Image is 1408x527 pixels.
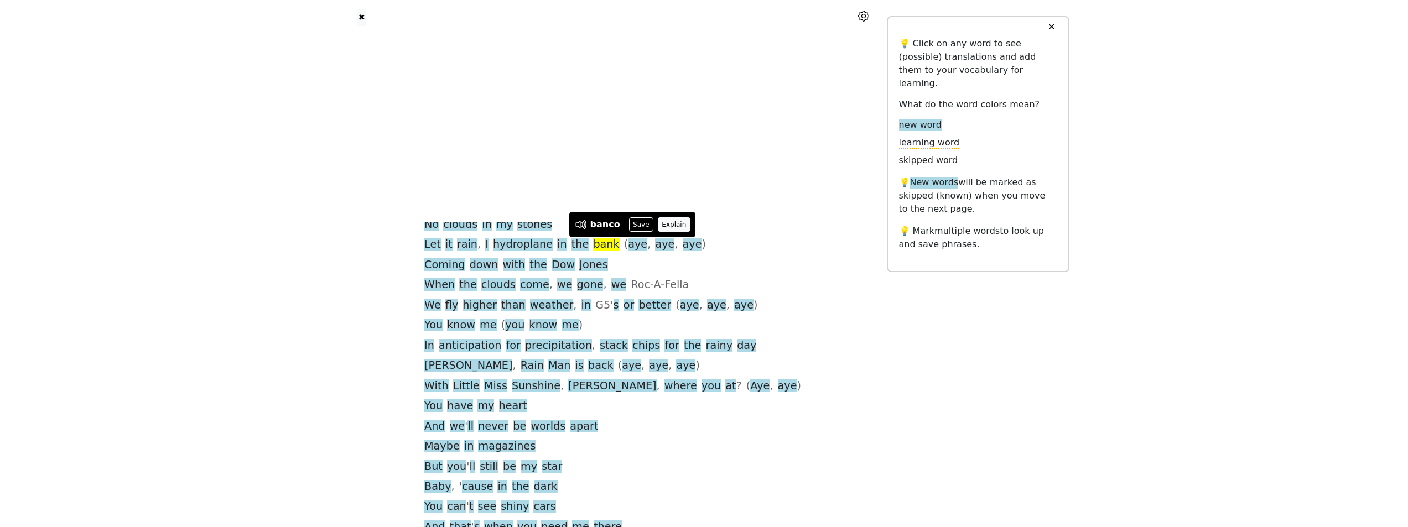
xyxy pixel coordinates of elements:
span: in [557,238,567,252]
span: Miss [484,379,507,393]
span: star [542,460,562,474]
span: know [447,319,475,332]
span: you [505,319,524,332]
span: the [459,278,477,292]
span: aye [676,359,695,373]
span: ) [695,359,700,373]
span: my [521,460,537,474]
span: we [557,278,573,292]
span: multiple words [934,226,1000,236]
span: the [571,238,589,252]
span: In [424,339,434,353]
span: ' [465,420,467,434]
span: You [424,399,443,413]
span: know [529,319,558,332]
p: 💡 Mark to look up and save phrases. [899,225,1057,251]
span: better [638,299,671,312]
span: aye [628,238,647,252]
span: skipped word [899,155,958,166]
p: 💡 Click on any word to see (possible) translations and add them to your vocabulary for learning. [899,37,1057,90]
span: aye [734,299,754,312]
span: , [451,480,455,494]
span: ' [466,460,469,474]
span: is [575,359,584,373]
iframe: Rihanna, Chris Brown, JAY-Z - Umbrella (Music Video) | (Cinderella Remix) [462,35,763,204]
span: or [624,299,635,312]
span: day [737,339,756,353]
span: Roc-A-Fella [631,278,689,292]
span: be [503,460,516,474]
span: Aye [750,379,770,393]
span: , [549,278,553,292]
span: ' [466,500,469,514]
span: rain [457,238,477,252]
span: t [469,500,474,514]
span: we [611,278,627,292]
span: heart [499,399,527,413]
span: in [464,440,474,453]
span: dark [534,480,558,494]
span: me [480,319,497,332]
div: banco [590,218,620,231]
span: We [424,299,441,312]
span: , [641,359,645,373]
span: come [520,278,549,292]
span: , [699,299,703,312]
span: , [560,379,564,393]
span: you [702,379,721,393]
span: cause [462,480,493,494]
span: aye [778,379,797,393]
span: aye [707,299,726,312]
span: , [770,379,773,393]
span: ( [501,319,506,332]
span: Let [424,238,441,252]
span: But [424,460,443,474]
span: be [513,420,526,434]
span: ? [736,379,742,393]
span: at [725,379,736,393]
span: ' [610,299,613,312]
span: New words [910,177,959,189]
span: gone [577,278,604,292]
span: ' [459,480,462,494]
span: clouds [443,218,477,232]
span: with [503,258,526,272]
span: my [496,218,513,232]
span: [PERSON_NAME] [424,359,512,373]
span: stack [600,339,628,353]
span: stones [517,218,552,232]
span: [PERSON_NAME] [568,379,656,393]
span: down [470,258,498,272]
span: , [603,278,606,292]
span: for [506,339,520,353]
span: , [573,299,576,312]
span: Man [548,359,570,373]
span: magazines [478,440,536,453]
span: aye [655,238,674,252]
span: Coming [424,258,465,272]
span: hydroplane [493,238,553,252]
span: ( [746,379,751,393]
p: 💡 will be marked as skipped (known) when you move to the next page. [899,176,1057,216]
span: rainy [706,339,733,353]
span: never [478,420,508,434]
span: the [512,480,529,494]
span: You [424,500,443,514]
span: , [668,359,672,373]
span: , [647,238,651,252]
span: fly [445,299,458,312]
span: Maybe [424,440,460,453]
span: , [512,359,516,373]
span: shiny [501,500,529,514]
span: , [726,299,730,312]
span: see [478,500,497,514]
span: me [562,319,579,332]
span: in [581,299,591,312]
span: the [529,258,547,272]
span: , [674,238,678,252]
span: , [592,339,595,353]
span: higher [463,299,497,312]
span: aye [683,238,702,252]
span: , [657,379,660,393]
span: clouds [481,278,516,292]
